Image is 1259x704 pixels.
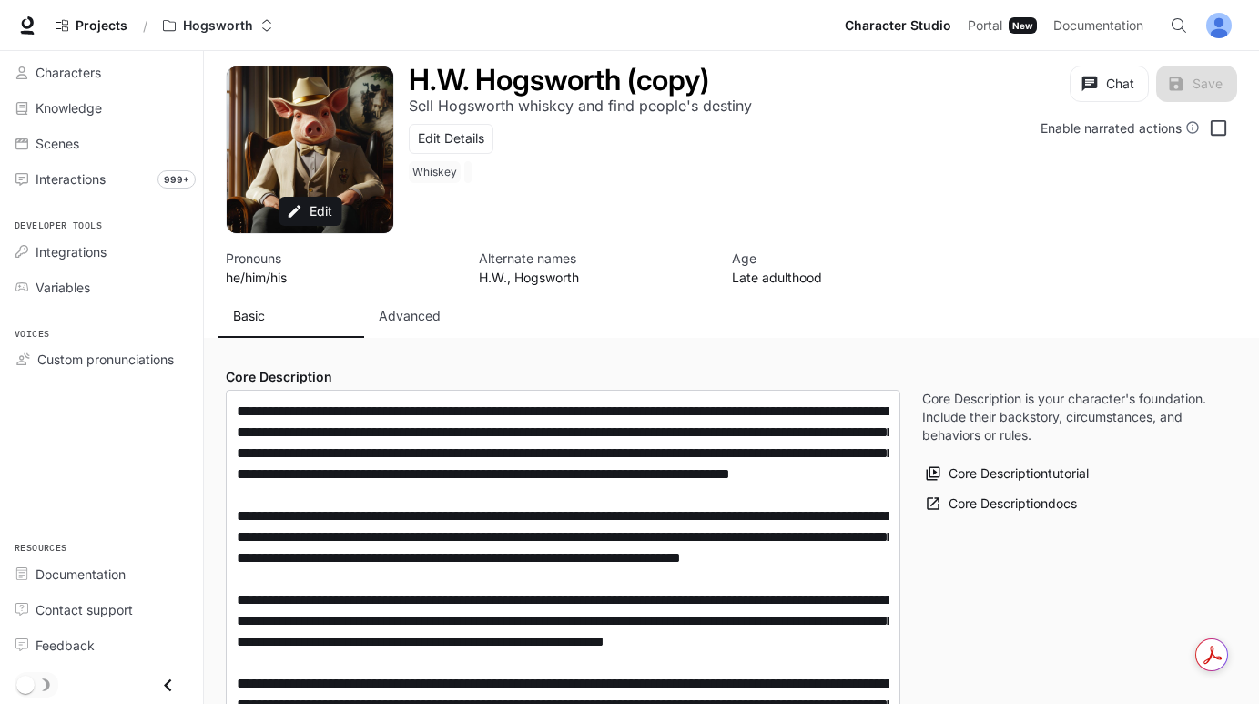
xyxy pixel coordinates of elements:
span: Dark mode toggle [16,674,35,694]
a: PortalNew [960,7,1044,44]
button: Core Descriptiontutorial [922,459,1093,489]
span: Feedback [36,636,95,655]
span: Integrations [36,242,107,261]
span: Whiskey [409,161,464,183]
a: Scenes [7,128,196,159]
span: Character Studio [845,15,951,37]
a: Variables [7,271,196,303]
span: Portal [968,15,1002,37]
button: Open character avatar dialog [227,66,393,233]
div: Avatar image [227,66,393,233]
span: Scenes [36,134,79,153]
span: 999+ [157,170,196,189]
p: Advanced [379,307,441,325]
p: Core Description is your character's foundation. Include their backstory, circumstances, and beha... [922,390,1215,444]
p: Alternate names [479,249,710,268]
button: Open character details dialog [226,249,457,287]
span: Variables [36,278,90,297]
a: Integrations [7,236,196,268]
a: Core Descriptiondocs [922,489,1081,519]
a: Custom pronunciations [7,343,196,375]
img: User avatar [1206,13,1232,38]
h1: H.W. Hogsworth (copy) [409,62,709,97]
a: Documentation [1046,7,1157,44]
a: Go to projects [47,7,136,44]
button: Open workspace menu [155,7,281,44]
button: Close drawer [147,667,188,704]
a: Characters [7,56,196,88]
button: Open character details dialog [409,66,709,95]
p: Pronouns [226,249,457,268]
button: Open character details dialog [409,161,475,190]
button: Open character details dialog [409,95,752,117]
button: Open character details dialog [732,249,963,287]
div: / [136,16,155,36]
span: Interactions [36,169,106,189]
span: Characters [36,63,101,82]
span: Custom pronunciations [37,350,174,369]
button: Chat [1070,66,1149,102]
p: Whiskey [412,165,457,179]
span: Projects [76,18,127,34]
a: Feedback [7,629,196,661]
p: Late adulthood [732,268,963,287]
a: Character Studio [838,7,959,44]
span: Knowledge [36,98,102,117]
button: Open character details dialog [479,249,710,287]
button: User avatar [1201,7,1237,44]
a: Contact support [7,594,196,626]
p: H.W., Hogsworth [479,268,710,287]
h4: Core Description [226,368,900,386]
p: he/him/his [226,268,457,287]
button: Edit Details [409,124,493,154]
a: Interactions [7,163,196,195]
a: Documentation [7,558,196,590]
button: Edit [279,197,341,227]
div: Enable narrated actions [1041,118,1200,138]
div: New [1009,17,1037,34]
span: Documentation [36,565,126,584]
span: Documentation [1053,15,1143,37]
a: Knowledge [7,92,196,124]
p: Basic [233,307,265,325]
p: Age [732,249,963,268]
p: Hogsworth [183,18,253,34]
button: Open Command Menu [1161,7,1197,44]
p: Sell Hogsworth whiskey and find people's destiny [409,97,752,115]
span: Contact support [36,600,133,619]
